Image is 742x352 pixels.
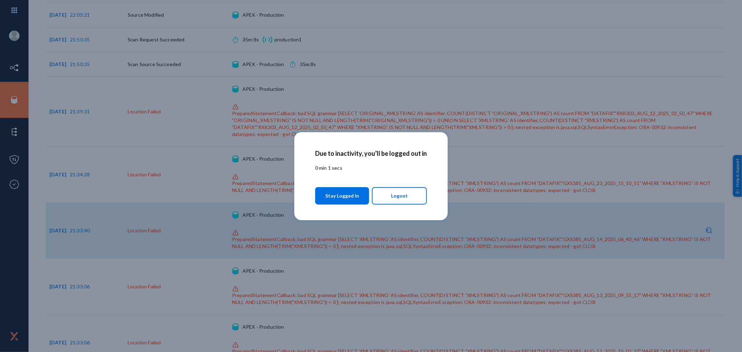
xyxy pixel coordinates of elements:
[325,190,359,202] span: Stay Logged In
[372,187,427,205] button: Logout
[315,164,427,171] p: 0 min 1 secs
[315,187,369,205] button: Stay Logged In
[391,190,408,202] span: Logout
[315,150,427,157] h2: Due to inactivity, you’ll be logged out in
